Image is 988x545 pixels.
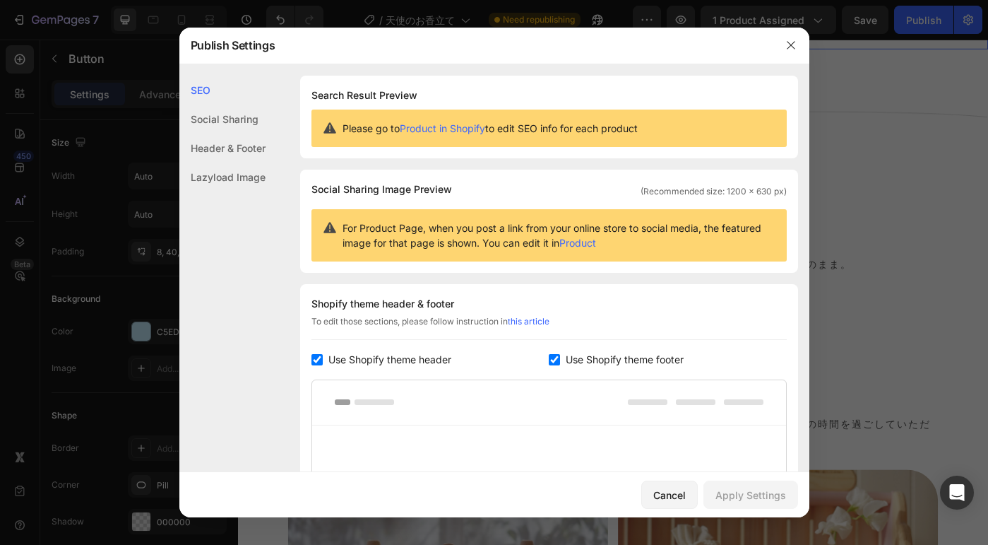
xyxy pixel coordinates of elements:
a: Product in Shopify [400,122,485,134]
div: Lazyload Image [179,163,266,192]
span: Social Sharing Image Preview [311,181,452,198]
h2: 天使のお香立てに込めた想い [56,143,791,180]
p: そんなママ・パパの気持ちを大切に、かわいい哺乳瓶のかたちのお香立てお作りしました。 [58,264,790,286]
button: Apply Settings [703,481,798,509]
span: Use Shopify theme footer [566,351,684,368]
div: To edit those sections, please follow instruction in [311,315,787,340]
div: Social Sharing [179,105,266,134]
div: Open Intercom Messenger [940,476,974,510]
p: そんなイメージから、この”天使のお香立て”を製作しました。 [58,377,790,399]
span: Use Shopify theme header [328,351,451,368]
p: お空の上で成長し、何度お誕生日を迎えても、わたしたちにとってはいつまでも「あの頃の赤ちゃん」のまま。 [58,241,790,264]
div: Shopify theme header & footer [311,295,787,312]
p: また、お線香から立ち上がる煙は、お空との架け橋になるとも。 [58,332,790,354]
p: 哺乳瓶型のデザイン [58,199,790,227]
p: やさしい香りのミルクをあげながら、わが子を想い、繋がり、そして木の温もりとお線香の香りで癒しの時間を過ごしていただけますように。 [58,422,790,467]
div: SEO [179,76,266,105]
h1: Search Result Preview [311,87,787,104]
button: Cancel [641,481,698,509]
div: Header & Footer [179,134,266,163]
p: お線香をあげることで、哺乳瓶を使ってお空っ子にミルクをあげる。 [58,354,790,377]
span: Please go to to edit SEO info for each product [343,121,638,136]
span: (Recommended size: 1200 x 630 px) [641,185,787,198]
a: this article [508,316,549,327]
p: お線香から立ち上るやさしい香りは、お空の子どもたちにとっての「食事」になると言われています。 [58,309,790,332]
div: Apply Settings [715,488,786,503]
a: Product [559,237,596,249]
div: Cancel [653,488,686,503]
span: For Product Page, when you post a link from your online store to social media, the featured image... [343,221,775,250]
div: Publish Settings [179,27,773,64]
